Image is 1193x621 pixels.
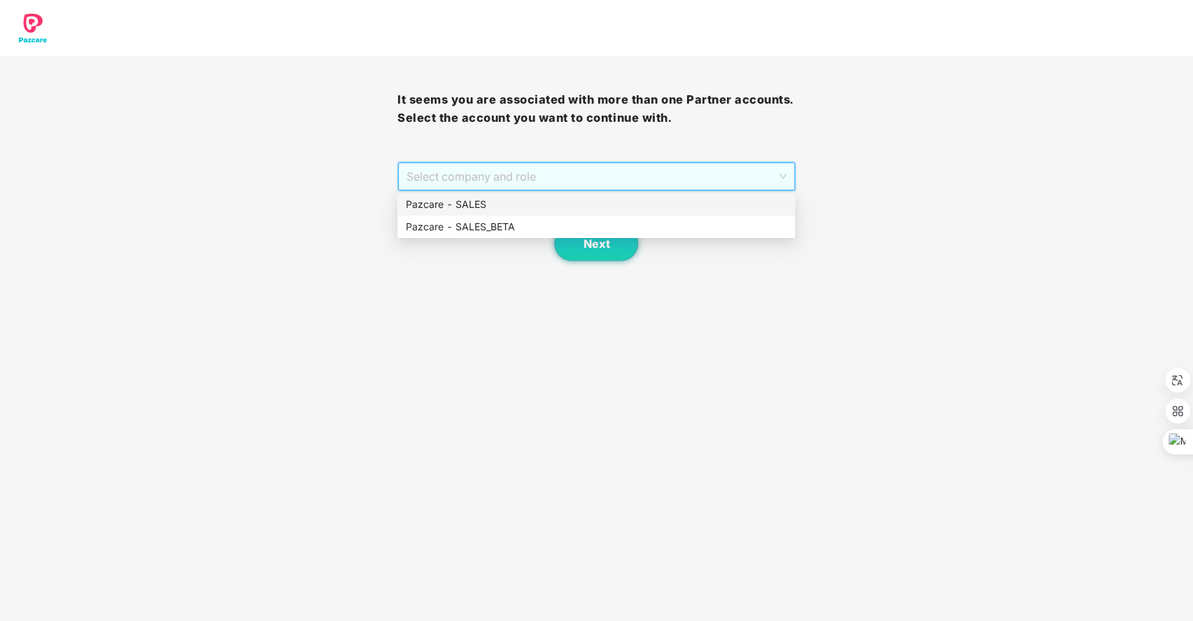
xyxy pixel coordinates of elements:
div: Pazcare - SALES_BETA [397,216,795,238]
span: Next [583,237,609,251]
button: Next [554,226,638,261]
div: Pazcare - SALES [406,197,786,212]
span: Select company and role [407,163,786,190]
div: Pazcare - SALES_BETA [406,219,786,235]
div: Pazcare - SALES [397,193,795,216]
h3: It seems you are associated with more than one Partner accounts. Select the account you want to c... [397,91,795,127]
